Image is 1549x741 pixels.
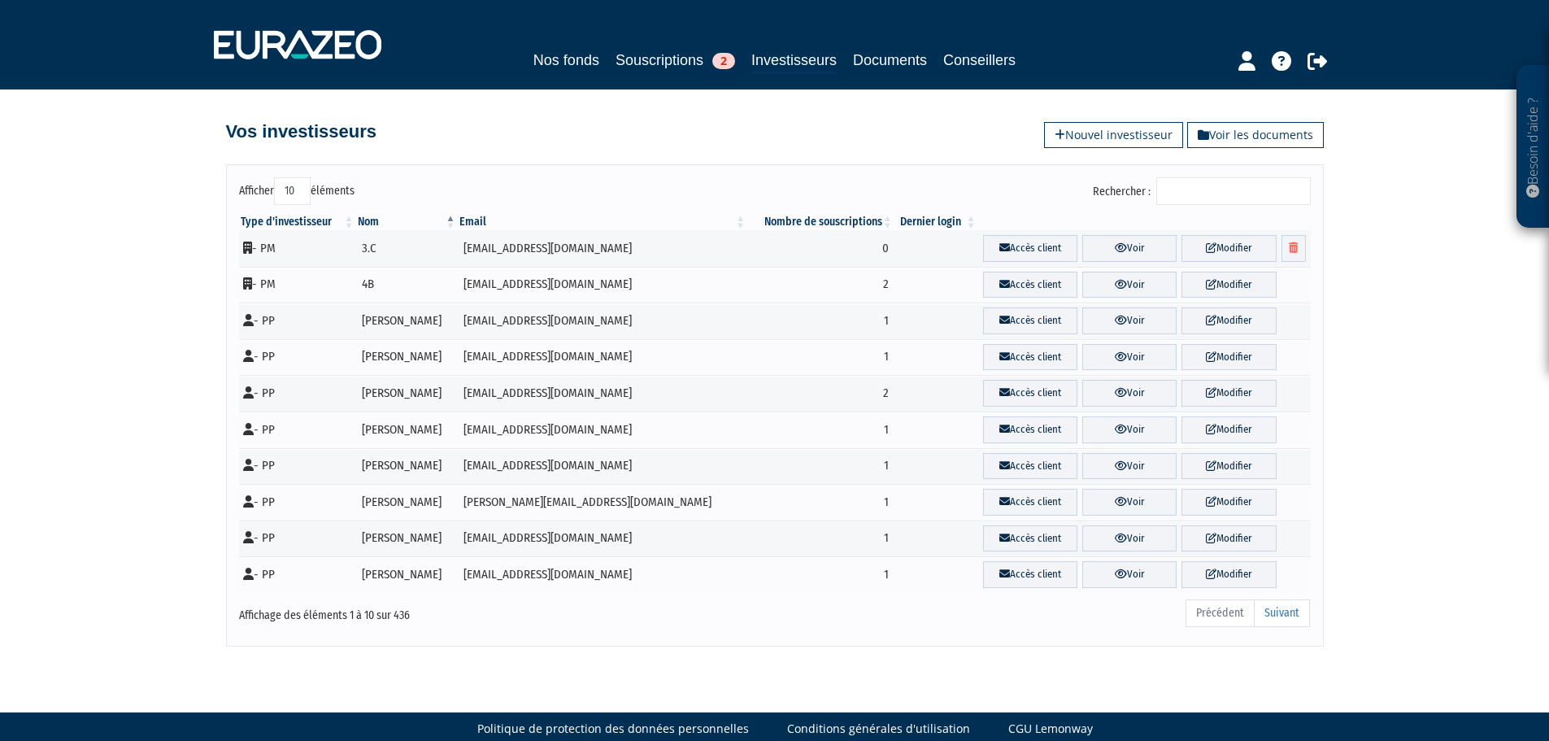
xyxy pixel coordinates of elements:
a: Voir [1082,416,1177,443]
td: 1 [747,412,894,448]
td: [PERSON_NAME] [356,303,458,339]
th: Type d'investisseur : activer pour trier la colonne par ordre croissant [239,214,356,230]
td: [EMAIL_ADDRESS][DOMAIN_NAME] [458,412,747,448]
a: Modifier [1181,307,1276,334]
td: - PP [239,556,356,593]
th: Nom : activer pour trier la colonne par ordre d&eacute;croissant [356,214,458,230]
td: [EMAIL_ADDRESS][DOMAIN_NAME] [458,230,747,267]
td: 1 [747,448,894,485]
td: [EMAIL_ADDRESS][DOMAIN_NAME] [458,448,747,485]
a: Conditions générales d'utilisation [787,721,970,737]
td: 1 [747,521,894,557]
td: 1 [747,556,894,593]
td: 0 [747,230,894,267]
a: Accès client [983,344,1077,371]
td: 4B [356,267,458,303]
td: 2 [747,375,894,412]
td: [EMAIL_ADDRESS][DOMAIN_NAME] [458,267,747,303]
td: - PP [239,303,356,339]
td: - PM [239,267,356,303]
td: 2 [747,267,894,303]
a: Accès client [983,525,1077,552]
td: [PERSON_NAME] [356,448,458,485]
a: Voir [1082,525,1177,552]
a: Voir [1082,380,1177,407]
a: Voir [1082,344,1177,371]
a: Supprimer [1281,235,1306,262]
a: Modifier [1181,453,1276,480]
td: [PERSON_NAME] [356,339,458,376]
td: 1 [747,303,894,339]
td: 1 [747,484,894,521]
td: [EMAIL_ADDRESS][DOMAIN_NAME] [458,375,747,412]
select: Afficheréléments [274,177,311,205]
th: Email : activer pour trier la colonne par ordre croissant [458,214,747,230]
td: - PP [239,412,356,448]
a: Voir [1082,561,1177,588]
div: Affichage des éléments 1 à 10 sur 436 [239,598,672,624]
img: 1732889491-logotype_eurazeo_blanc_rvb.png [214,30,381,59]
a: Accès client [983,272,1077,299]
td: - PP [239,521,356,557]
a: Modifier [1181,272,1276,299]
td: [PERSON_NAME] [356,484,458,521]
label: Afficher éléments [239,177,355,205]
th: &nbsp; [978,214,1311,230]
a: Voir [1082,453,1177,480]
a: Accès client [983,235,1077,262]
th: Nombre de souscriptions : activer pour trier la colonne par ordre croissant [747,214,894,230]
td: [PERSON_NAME] [356,375,458,412]
td: 1 [747,339,894,376]
td: - PM [239,230,356,267]
a: Accès client [983,380,1077,407]
td: - PP [239,484,356,521]
td: [EMAIL_ADDRESS][DOMAIN_NAME] [458,339,747,376]
input: Rechercher : [1156,177,1311,205]
td: [EMAIL_ADDRESS][DOMAIN_NAME] [458,556,747,593]
a: Modifier [1181,235,1276,262]
td: [EMAIL_ADDRESS][DOMAIN_NAME] [458,303,747,339]
a: Investisseurs [751,49,837,74]
a: Modifier [1181,416,1276,443]
td: - PP [239,339,356,376]
a: Politique de protection des données personnelles [477,721,749,737]
a: Suivant [1254,599,1310,627]
td: [EMAIL_ADDRESS][DOMAIN_NAME] [458,521,747,557]
a: Voir [1082,489,1177,516]
td: - PP [239,448,356,485]
a: Modifier [1181,344,1276,371]
a: Accès client [983,307,1077,334]
td: 3.C [356,230,458,267]
a: Modifier [1181,561,1276,588]
label: Rechercher : [1093,177,1311,205]
a: Modifier [1181,525,1276,552]
td: [PERSON_NAME] [356,412,458,448]
a: Voir [1082,272,1177,299]
td: [PERSON_NAME] [356,556,458,593]
a: Nouvel investisseur [1044,122,1183,148]
td: - PP [239,375,356,412]
a: Nos fonds [533,49,599,72]
a: Voir [1082,307,1177,334]
a: Accès client [983,453,1077,480]
th: Dernier login : activer pour trier la colonne par ordre croissant [894,214,978,230]
a: CGU Lemonway [1008,721,1093,737]
a: Documents [853,49,927,72]
p: Besoin d'aide ? [1524,74,1542,220]
a: Souscriptions2 [616,49,735,72]
a: Conseillers [943,49,1016,72]
a: Accès client [983,561,1077,588]
h4: Vos investisseurs [226,122,376,142]
a: Modifier [1181,489,1276,516]
td: [PERSON_NAME][EMAIL_ADDRESS][DOMAIN_NAME] [458,484,747,521]
span: 2 [712,53,735,69]
a: Accès client [983,416,1077,443]
a: Accès client [983,489,1077,516]
td: [PERSON_NAME] [356,521,458,557]
a: Voir [1082,235,1177,262]
a: Voir les documents [1187,122,1324,148]
a: Modifier [1181,380,1276,407]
